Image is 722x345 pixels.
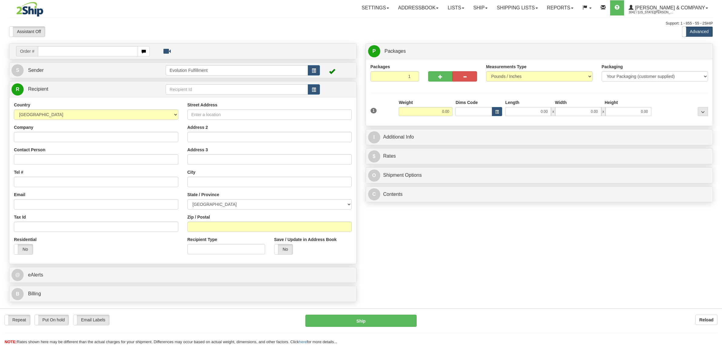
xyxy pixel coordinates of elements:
[368,188,380,200] span: C
[12,83,24,95] span: R
[5,340,17,344] span: NOTE:
[274,236,337,243] label: Save / Update in Address Book
[492,0,542,15] a: Shipping lists
[455,99,478,106] label: Dims Code
[14,192,25,198] label: Email
[368,169,380,182] span: O
[542,0,578,15] a: Reports
[371,108,377,113] span: 1
[166,84,308,95] input: Recipient Id
[305,315,417,327] button: Ship
[187,124,208,130] label: Address 2
[368,150,380,162] span: $
[368,131,380,143] span: I
[299,340,307,344] a: here
[187,169,195,175] label: City
[699,317,714,322] b: Reload
[633,5,705,10] span: [PERSON_NAME] & Company
[14,244,33,254] label: No
[385,49,406,54] span: Packages
[624,0,713,15] a: [PERSON_NAME] & Company 3042 / [US_STATE][PERSON_NAME]
[486,64,527,70] label: Measurements Type
[12,288,354,300] a: B Billing
[12,64,166,77] a: S Sender
[682,27,713,36] label: Advanced
[187,109,352,120] input: Enter a location
[187,214,210,220] label: Zip / Postal
[399,99,413,106] label: Weight
[14,169,23,175] label: Tel #
[166,65,308,75] input: Sender Id
[28,68,44,73] span: Sender
[12,288,24,300] span: B
[16,46,38,56] span: Order #
[187,147,208,153] label: Address 3
[368,150,711,162] a: $Rates
[187,236,217,243] label: Recipient Type
[371,64,390,70] label: Packages
[394,0,443,15] a: Addressbook
[14,102,30,108] label: Country
[601,107,606,116] span: x
[73,315,109,325] label: Email Labels
[5,315,30,325] label: Repeat
[555,99,567,106] label: Width
[14,147,45,153] label: Contact Person
[602,64,623,70] label: Packaging
[12,269,24,281] span: @
[469,0,492,15] a: Ship
[629,9,674,15] span: 3042 / [US_STATE][PERSON_NAME]
[357,0,394,15] a: Settings
[368,131,711,143] a: IAdditional Info
[695,315,717,325] button: Reload
[28,86,48,92] span: Recipient
[12,64,24,76] span: S
[443,0,468,15] a: Lists
[14,236,37,243] label: Residential
[368,188,711,201] a: CContents
[605,99,618,106] label: Height
[505,99,519,106] label: Length
[9,2,51,17] img: logo3042.jpg
[368,45,380,57] span: P
[14,124,33,130] label: Company
[28,272,43,277] span: eAlerts
[12,83,149,95] a: R Recipient
[187,192,219,198] label: State / Province
[274,244,293,254] label: No
[28,291,41,296] span: Billing
[35,315,69,325] label: Put On hold
[9,21,713,26] div: Support: 1 - 855 - 55 - 2SHIP
[368,45,711,58] a: P Packages
[12,269,354,281] a: @ eAlerts
[708,142,721,203] iframe: chat widget
[368,169,711,182] a: OShipment Options
[551,107,555,116] span: x
[9,27,45,36] label: Assistant Off
[187,102,217,108] label: Street Address
[14,214,26,220] label: Tax Id
[698,107,708,116] div: ...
